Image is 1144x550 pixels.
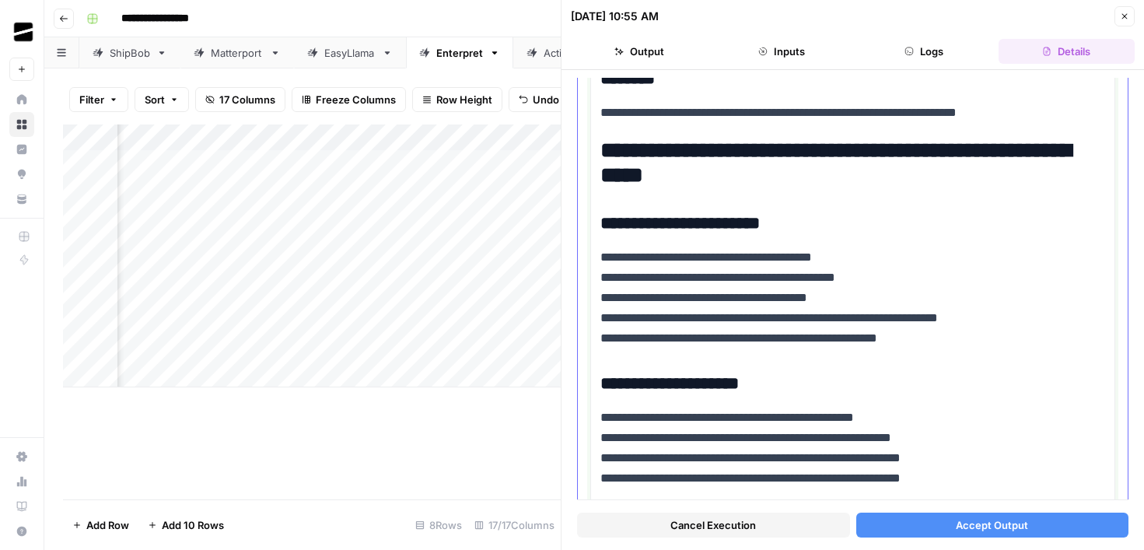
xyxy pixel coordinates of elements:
[138,513,233,538] button: Add 10 Rows
[9,494,34,519] a: Learning Hub
[162,517,224,533] span: Add 10 Rows
[195,87,285,112] button: 17 Columns
[79,37,180,68] a: ShipBob
[956,517,1028,533] span: Accept Output
[856,513,1129,538] button: Accept Output
[571,39,707,64] button: Output
[571,9,659,24] div: [DATE] 10:55 AM
[9,87,34,112] a: Home
[509,87,569,112] button: Undo
[9,187,34,212] a: Your Data
[468,513,561,538] div: 17/17 Columns
[670,517,756,533] span: Cancel Execution
[145,92,165,107] span: Sort
[713,39,849,64] button: Inputs
[110,45,150,61] div: ShipBob
[316,92,396,107] span: Freeze Columns
[544,45,624,61] div: ActiveCampaign
[9,519,34,544] button: Help + Support
[9,12,34,51] button: Workspace: OGM
[412,87,502,112] button: Row Height
[9,469,34,494] a: Usage
[9,18,37,46] img: OGM Logo
[69,87,128,112] button: Filter
[9,137,34,162] a: Insights
[9,112,34,137] a: Browse
[294,37,406,68] a: EasyLlama
[533,92,559,107] span: Undo
[9,444,34,469] a: Settings
[79,92,104,107] span: Filter
[219,92,275,107] span: 17 Columns
[135,87,189,112] button: Sort
[406,37,513,68] a: Enterpret
[324,45,376,61] div: EasyLlama
[63,513,138,538] button: Add Row
[211,45,264,61] div: Matterport
[436,92,492,107] span: Row Height
[856,39,992,64] button: Logs
[999,39,1135,64] button: Details
[86,517,129,533] span: Add Row
[180,37,294,68] a: Matterport
[577,513,850,538] button: Cancel Execution
[436,45,483,61] div: Enterpret
[292,87,406,112] button: Freeze Columns
[9,162,34,187] a: Opportunities
[513,37,655,68] a: ActiveCampaign
[409,513,468,538] div: 8 Rows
